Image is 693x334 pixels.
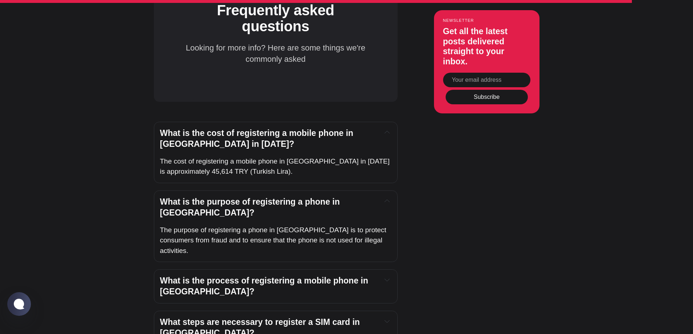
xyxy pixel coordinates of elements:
span: What is the purpose of registering a phone in [GEOGRAPHIC_DATA]? [160,197,342,217]
span: The cost of registering a mobile phone in [GEOGRAPHIC_DATA] in [DATE] is approximately 45,614 TRY... [160,157,392,176]
span: The purpose of registering a phone in [GEOGRAPHIC_DATA] is to protect consumers from fraud and to... [160,226,389,254]
button: Expand toggle to read content [383,197,391,205]
input: Your email address [443,73,530,87]
h3: Get all the latest posts delivered straight to your inbox. [443,27,530,67]
button: Expand toggle to read content [383,317,391,326]
span: Frequently asked questions [217,2,338,34]
button: Subscribe [446,90,528,104]
span: What is the process of registering a mobile phone in [GEOGRAPHIC_DATA]? [160,276,371,296]
small: Newsletter [443,18,530,23]
span: What is the cost of registering a mobile phone in [GEOGRAPHIC_DATA] in [DATE]? [160,128,356,149]
button: Expand toggle to read content [383,128,391,137]
span: Looking for more info? Here are some things we're commonly asked [186,43,367,64]
button: Expand toggle to read content [383,275,391,284]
